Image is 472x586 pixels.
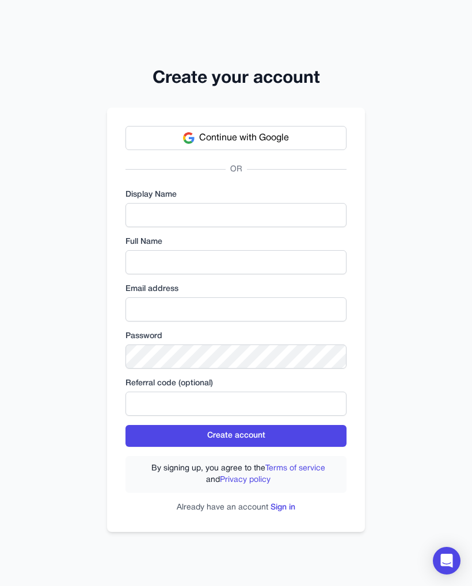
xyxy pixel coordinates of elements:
[125,126,347,150] button: Continue with Google
[107,68,365,89] h2: Create your account
[125,189,347,201] label: Display Name
[183,132,195,144] img: Google
[226,164,247,175] span: OR
[125,331,347,342] label: Password
[433,547,460,574] div: Open Intercom Messenger
[199,131,289,145] span: Continue with Google
[125,284,347,295] label: Email address
[125,378,347,389] label: Referral code (optional)
[125,425,347,447] button: Create account
[220,476,271,484] a: Privacy policy
[137,463,340,486] label: By signing up, you agree to the and
[125,502,347,514] p: Already have an account
[265,465,325,472] a: Terms of service
[271,504,295,511] a: Sign in
[125,236,347,248] label: Full Name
